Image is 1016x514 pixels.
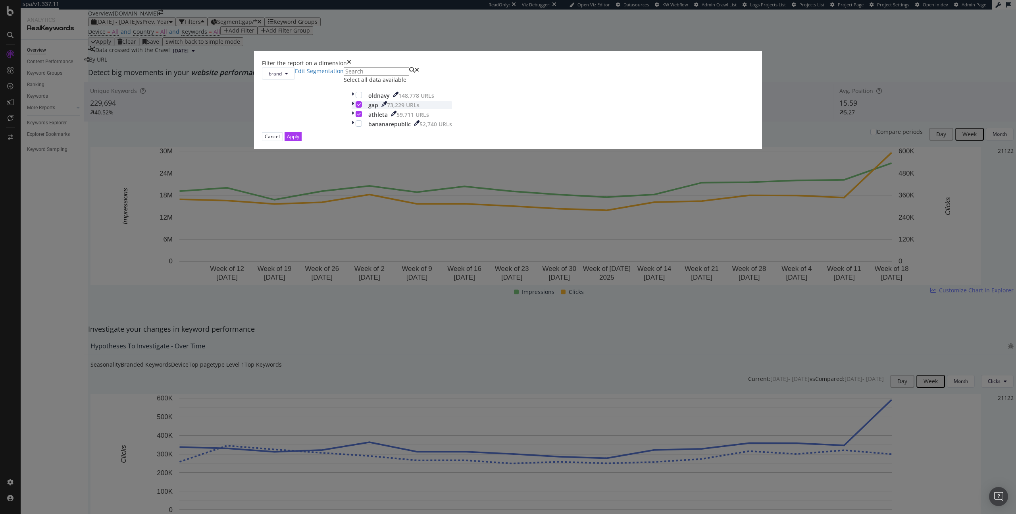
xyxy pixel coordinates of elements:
[287,133,299,140] div: Apply
[269,70,282,77] span: brand
[989,487,1008,506] div: Open Intercom Messenger
[344,76,460,84] div: Select all data available
[262,132,283,141] button: Cancel
[419,120,452,128] div: 52,740 URLs
[368,101,378,109] div: gap
[387,101,419,109] div: 73,229 URLs
[368,111,388,119] div: athleta
[295,67,344,80] a: Edit Segmentation
[398,92,434,100] div: 148,778 URLs
[262,67,295,80] button: brand
[347,59,351,67] div: times
[344,67,409,76] input: Search
[285,132,302,141] button: Apply
[396,111,429,119] div: 59,711 URLs
[254,51,762,149] div: modal
[265,133,280,140] div: Cancel
[262,59,347,67] div: Filter the report on a dimension
[368,92,390,100] div: oldnavy
[368,120,411,128] div: bananarepublic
